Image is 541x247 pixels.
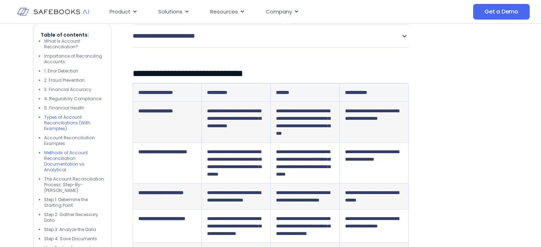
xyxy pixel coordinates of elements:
[158,8,182,16] span: Solutions
[44,96,104,102] li: 4. Regulatory Compliance
[44,176,104,193] li: The Account Reconciliation Process: Step-By-[PERSON_NAME]
[44,197,104,208] li: Step 1: Determine the Starting Point
[44,77,104,83] li: 2. Fraud Prevention
[210,8,238,16] span: Resources
[44,135,104,146] li: Account Reconciliation Examples
[44,212,104,223] li: Step 2: Gather Necessary Data
[44,227,104,232] li: Step 3: Analyze the Data
[44,105,104,111] li: 5. Financial Health
[44,68,104,74] li: 1. Error Detection
[110,8,131,16] span: Product
[41,31,104,38] p: Table of contents:
[44,38,104,50] li: What Is Account Reconciliation?
[44,87,104,92] li: 3. Financial Accuracy
[104,5,412,19] div: Menu Toggle
[473,4,530,20] a: Get a Demo
[484,8,518,15] span: Get a Demo
[44,150,104,173] li: Methods of Account Reconciliation: Documentation vs. Analytical
[266,8,292,16] span: Company
[104,5,412,19] nav: Menu
[44,53,104,65] li: Importance of Reconciling Accounts
[44,236,104,242] li: Step 4: Save Documents
[44,114,104,131] li: Types of Account Reconciliations (With Examples)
